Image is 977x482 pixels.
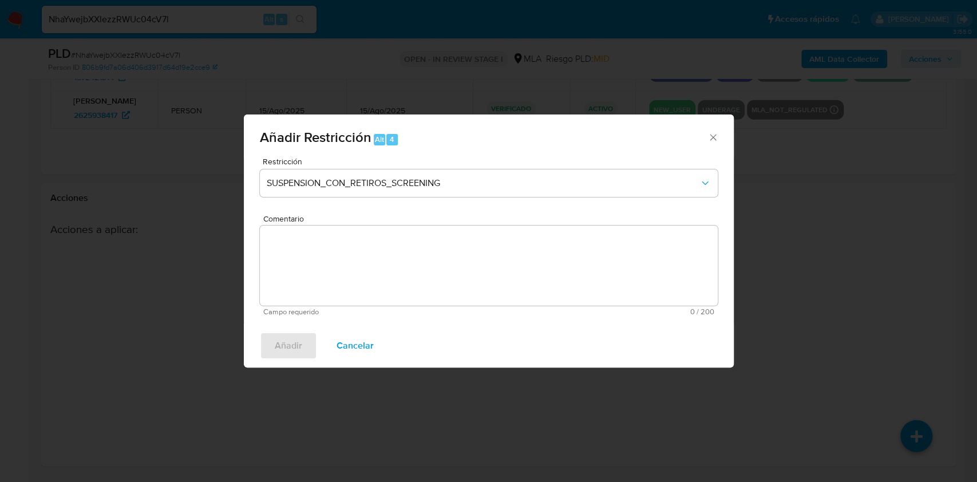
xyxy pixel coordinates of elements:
[337,333,374,358] span: Cancelar
[707,132,718,142] button: Cerrar ventana
[375,134,384,145] span: Alt
[260,169,718,197] button: Restriction
[260,127,371,147] span: Añadir Restricción
[322,332,389,359] button: Cancelar
[390,134,394,145] span: 4
[263,157,721,165] span: Restricción
[267,177,699,189] span: SUSPENSION_CON_RETIROS_SCREENING
[489,308,714,315] span: Máximo 200 caracteres
[263,215,721,223] span: Comentario
[263,308,489,316] span: Campo requerido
